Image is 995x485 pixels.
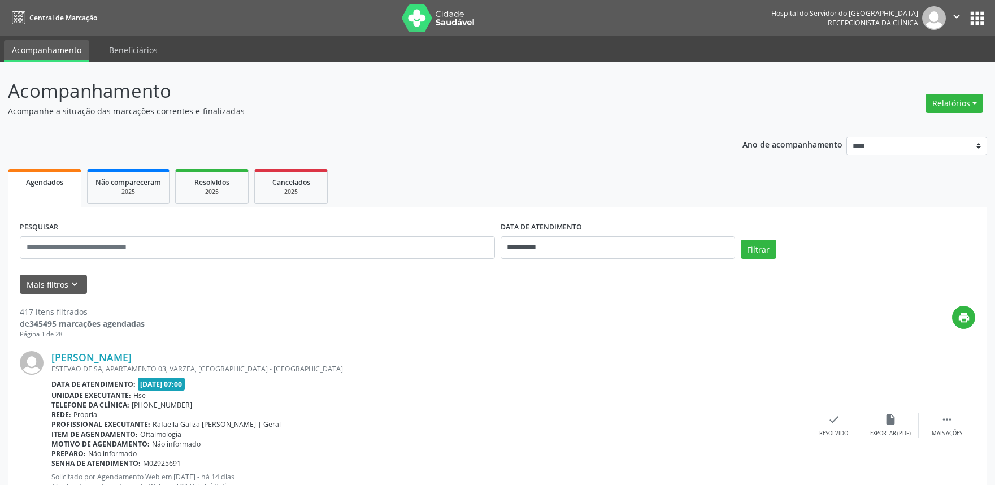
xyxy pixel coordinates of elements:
[20,318,145,330] div: de
[20,351,44,375] img: img
[95,177,161,187] span: Não compareceram
[133,391,146,400] span: Hse
[51,379,136,389] b: Data de atendimento:
[51,391,131,400] b: Unidade executante:
[771,8,918,18] div: Hospital do Servidor do [GEOGRAPHIC_DATA]
[926,94,983,113] button: Relatórios
[819,430,848,438] div: Resolvido
[68,278,81,291] i: keyboard_arrow_down
[184,188,240,196] div: 2025
[20,275,87,295] button: Mais filtroskeyboard_arrow_down
[51,439,150,449] b: Motivo de agendamento:
[952,306,975,329] button: print
[95,188,161,196] div: 2025
[941,413,953,426] i: 
[950,10,963,23] i: 
[152,439,201,449] span: Não informado
[194,177,229,187] span: Resolvidos
[88,449,137,458] span: Não informado
[967,8,987,28] button: apps
[26,177,63,187] span: Agendados
[272,177,310,187] span: Cancelados
[138,378,185,391] span: [DATE] 07:00
[132,400,192,410] span: [PHONE_NUMBER]
[263,188,319,196] div: 2025
[8,77,693,105] p: Acompanhamento
[828,413,840,426] i: check
[51,364,806,374] div: ESTEVAO DE SA, APARTAMENTO 03, VARZEA, [GEOGRAPHIC_DATA] - [GEOGRAPHIC_DATA]
[73,410,97,419] span: Própria
[51,419,150,429] b: Profissional executante:
[922,6,946,30] img: img
[20,330,145,339] div: Página 1 de 28
[870,430,911,438] div: Exportar (PDF)
[140,430,181,439] span: Oftalmologia
[501,219,582,236] label: DATA DE ATENDIMENTO
[828,18,918,28] span: Recepcionista da clínica
[932,430,962,438] div: Mais ações
[51,458,141,468] b: Senha de atendimento:
[51,400,129,410] b: Telefone da clínica:
[20,306,145,318] div: 417 itens filtrados
[884,413,897,426] i: insert_drive_file
[741,240,776,259] button: Filtrar
[946,6,967,30] button: 
[51,410,71,419] b: Rede:
[51,430,138,439] b: Item de agendamento:
[101,40,166,60] a: Beneficiários
[51,351,132,363] a: [PERSON_NAME]
[143,458,181,468] span: M02925691
[8,8,97,27] a: Central de Marcação
[29,318,145,329] strong: 345495 marcações agendadas
[51,449,86,458] b: Preparo:
[742,137,842,151] p: Ano de acompanhamento
[8,105,693,117] p: Acompanhe a situação das marcações correntes e finalizadas
[20,219,58,236] label: PESQUISAR
[4,40,89,62] a: Acompanhamento
[29,13,97,23] span: Central de Marcação
[958,311,970,324] i: print
[153,419,281,429] span: Rafaella Galiza [PERSON_NAME] | Geral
